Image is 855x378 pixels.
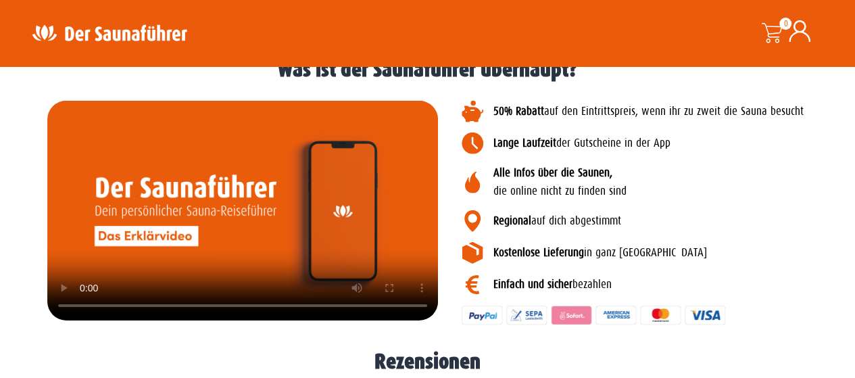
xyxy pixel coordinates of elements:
[29,351,827,373] h1: Rezensionen
[493,214,531,227] b: Regional
[493,164,849,200] p: die online nicht zu finden sind
[779,18,791,30] span: 0
[17,59,838,80] h1: Was ist der Saunaführer überhaupt?
[493,137,556,149] b: Lange Laufzeit
[493,246,584,259] b: Kostenlose Lieferung
[493,135,849,152] p: der Gutscheine in der App
[493,278,572,291] b: Einfach und sicher
[493,166,612,179] b: Alle Infos über die Saunen,
[493,105,544,118] b: 50% Rabatt
[493,103,849,120] p: auf den Eintrittspreis, wenn ihr zu zweit die Sauna besucht
[493,276,849,293] p: bezahlen
[493,244,849,262] p: in ganz [GEOGRAPHIC_DATA]
[493,212,849,230] p: auf dich abgestimmt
